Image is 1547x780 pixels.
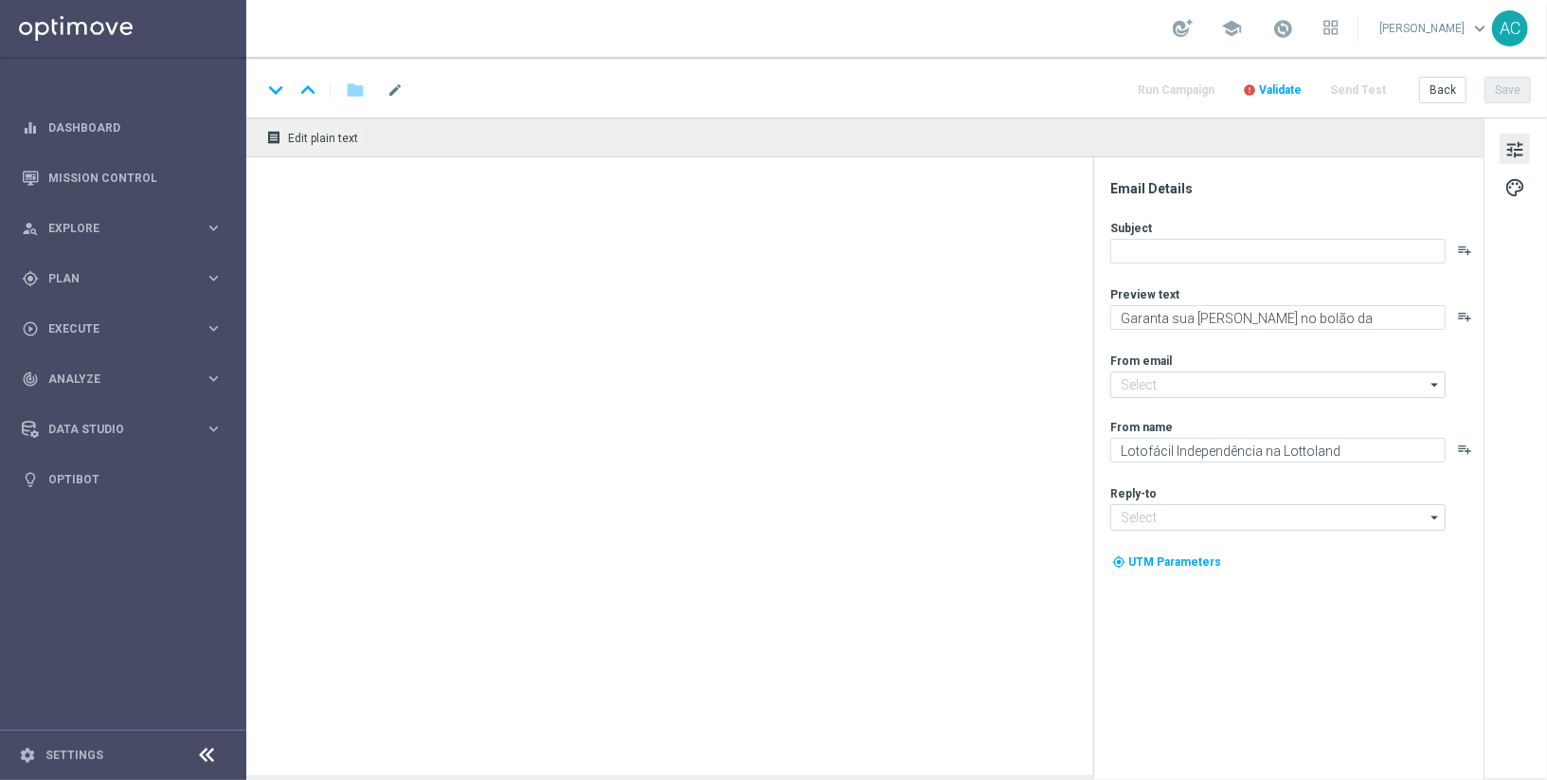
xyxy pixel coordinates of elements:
[48,153,223,203] a: Mission Control
[261,76,290,104] i: keyboard_arrow_down
[1504,137,1525,162] span: tune
[1259,83,1302,97] span: Validate
[266,130,281,145] i: receipt
[22,153,223,203] div: Mission Control
[1377,14,1492,43] a: [PERSON_NAME]keyboard_arrow_down
[205,319,223,337] i: keyboard_arrow_right
[1110,180,1482,197] div: Email Details
[22,421,205,438] div: Data Studio
[1243,83,1256,97] i: error
[1110,372,1446,398] input: Select
[205,269,223,287] i: keyboard_arrow_right
[22,270,39,287] i: gps_fixed
[294,76,322,104] i: keyboard_arrow_up
[1128,555,1221,569] span: UTM Parameters
[21,171,224,186] button: Mission Control
[1484,77,1531,103] button: Save
[1457,309,1472,324] button: playlist_add
[22,320,39,337] i: play_circle_outline
[21,372,224,387] button: track_changes Analyze keyboard_arrow_right
[1500,172,1530,202] button: palette
[22,454,223,504] div: Optibot
[1500,134,1530,164] button: tune
[22,371,205,388] div: Analyze
[22,270,205,287] div: Plan
[1110,221,1152,236] label: Subject
[48,454,223,504] a: Optibot
[1110,552,1223,572] button: my_location UTM Parameters
[1112,555,1125,569] i: my_location
[387,82,404,99] span: mode_edit
[1240,78,1304,103] button: error Validate
[1419,77,1466,103] button: Back
[1426,372,1445,397] i: arrow_drop_down
[21,422,224,437] button: Data Studio keyboard_arrow_right
[22,102,223,153] div: Dashboard
[261,125,367,150] button: receipt Edit plain text
[19,747,36,764] i: settings
[1426,505,1445,530] i: arrow_drop_down
[1110,420,1173,435] label: From name
[1457,442,1472,457] button: playlist_add
[48,323,205,335] span: Execute
[344,75,367,105] button: folder
[48,223,205,234] span: Explore
[21,321,224,336] button: play_circle_outline Execute keyboard_arrow_right
[21,221,224,236] button: person_search Explore keyboard_arrow_right
[22,220,205,237] div: Explore
[48,273,205,284] span: Plan
[45,750,103,761] a: Settings
[21,472,224,487] button: lightbulb Optibot
[1110,504,1446,531] input: Select
[1110,486,1157,501] label: Reply-to
[21,271,224,286] button: gps_fixed Plan keyboard_arrow_right
[21,120,224,136] button: equalizer Dashboard
[1504,175,1525,200] span: palette
[205,219,223,237] i: keyboard_arrow_right
[48,373,205,385] span: Analyze
[22,119,39,136] i: equalizer
[22,471,39,488] i: lightbulb
[1221,18,1242,39] span: school
[48,424,205,435] span: Data Studio
[205,420,223,438] i: keyboard_arrow_right
[346,79,365,101] i: folder
[48,102,223,153] a: Dashboard
[1492,10,1528,46] div: AC
[1457,243,1472,258] button: playlist_add
[288,132,358,145] span: Edit plain text
[1469,18,1490,39] span: keyboard_arrow_down
[1110,287,1179,302] label: Preview text
[22,371,39,388] i: track_changes
[205,370,223,388] i: keyboard_arrow_right
[22,320,205,337] div: Execute
[1110,354,1172,369] label: From email
[22,220,39,237] i: person_search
